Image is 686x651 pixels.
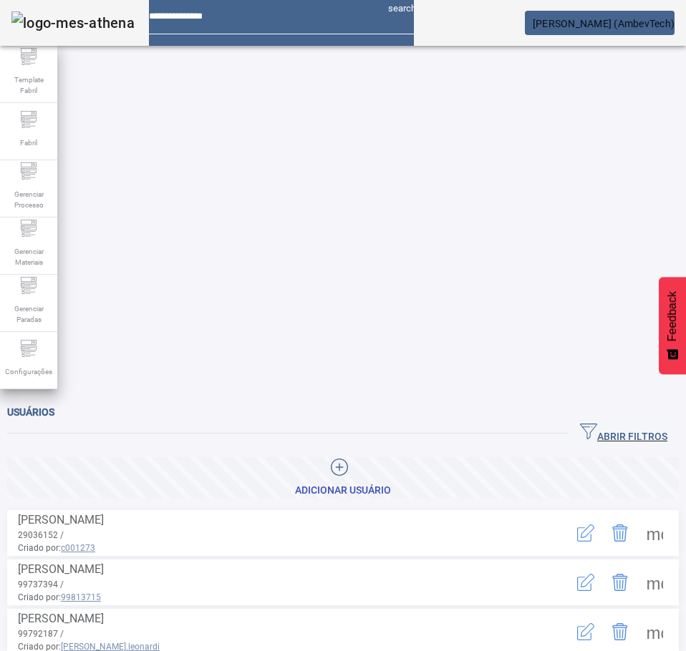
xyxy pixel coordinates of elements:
span: Template Fabril [7,70,50,100]
span: 99737394 / [18,579,64,589]
span: Criado por: [18,591,566,604]
span: [PERSON_NAME] (AmbevTech) [533,18,675,29]
span: Gerenciar Paradas [7,299,50,329]
button: Mais [637,565,672,599]
span: [PERSON_NAME] [18,513,104,527]
button: Adicionar Usuário [7,457,679,499]
button: Delete [603,565,637,599]
span: ABRIR FILTROS [580,423,667,444]
div: Adicionar Usuário [295,484,391,498]
button: ABRIR FILTROS [569,421,679,446]
span: 99813715 [61,592,101,602]
span: Configurações [1,362,57,381]
span: c001273 [61,543,95,553]
span: Feedback [666,291,679,341]
span: [PERSON_NAME] [18,612,104,625]
span: Usuários [7,406,54,418]
span: 99792187 / [18,629,64,639]
span: 29036152 / [18,530,64,540]
button: Feedback - Mostrar pesquisa [659,277,686,374]
span: Gerenciar Processo [7,185,50,215]
button: Mais [637,516,672,550]
span: [PERSON_NAME] [18,562,104,576]
button: Mais [637,615,672,649]
img: logo-mes-athena [11,11,135,34]
span: Fabril [16,133,42,152]
span: Gerenciar Materiais [7,242,50,272]
button: Delete [603,615,637,649]
button: Delete [603,516,637,550]
span: Criado por: [18,542,566,554]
